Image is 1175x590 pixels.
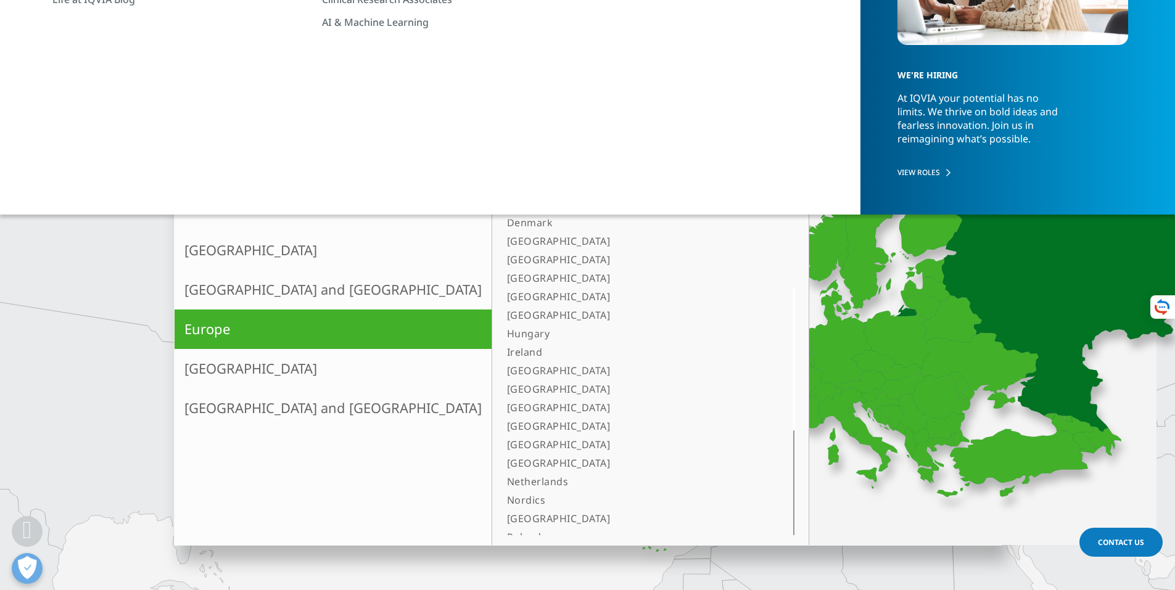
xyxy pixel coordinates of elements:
a: Poland [502,528,768,546]
a: [GEOGRAPHIC_DATA] and [GEOGRAPHIC_DATA] [175,270,492,309]
a: Nordics [502,491,768,509]
a: Denmark [502,213,768,232]
button: Open Preferences [12,553,43,584]
a: [GEOGRAPHIC_DATA] [502,509,768,528]
span: Contact Us [1098,537,1144,547]
a: [GEOGRAPHIC_DATA] [502,398,768,417]
a: [GEOGRAPHIC_DATA] [175,231,492,270]
a: Contact Us [1079,528,1163,557]
a: [GEOGRAPHIC_DATA] [502,287,768,306]
a: [GEOGRAPHIC_DATA] [502,232,768,250]
a: [GEOGRAPHIC_DATA] [502,380,768,398]
a: [GEOGRAPHIC_DATA] [502,269,768,287]
p: At IQVIA your potential has no limits. We thrive on bold ideas and fearless innovation. Join us i... [897,91,1068,157]
a: AI & Machine Learning [322,15,569,29]
a: [GEOGRAPHIC_DATA] [502,435,768,454]
a: [GEOGRAPHIC_DATA] [175,349,492,388]
a: [GEOGRAPHIC_DATA] [502,250,768,269]
a: Europe [175,309,492,349]
a: [GEOGRAPHIC_DATA] [502,417,768,435]
a: VIEW ROLES [897,167,1128,178]
a: [GEOGRAPHIC_DATA] and [GEOGRAPHIC_DATA] [175,388,492,428]
a: [GEOGRAPHIC_DATA] [502,306,768,324]
h5: WE'RE HIRING [897,48,1116,91]
a: [GEOGRAPHIC_DATA] [502,454,768,472]
a: Netherlands [502,472,768,491]
a: Hungary [502,324,768,343]
a: [GEOGRAPHIC_DATA] [502,361,768,380]
a: Ireland [502,343,768,361]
